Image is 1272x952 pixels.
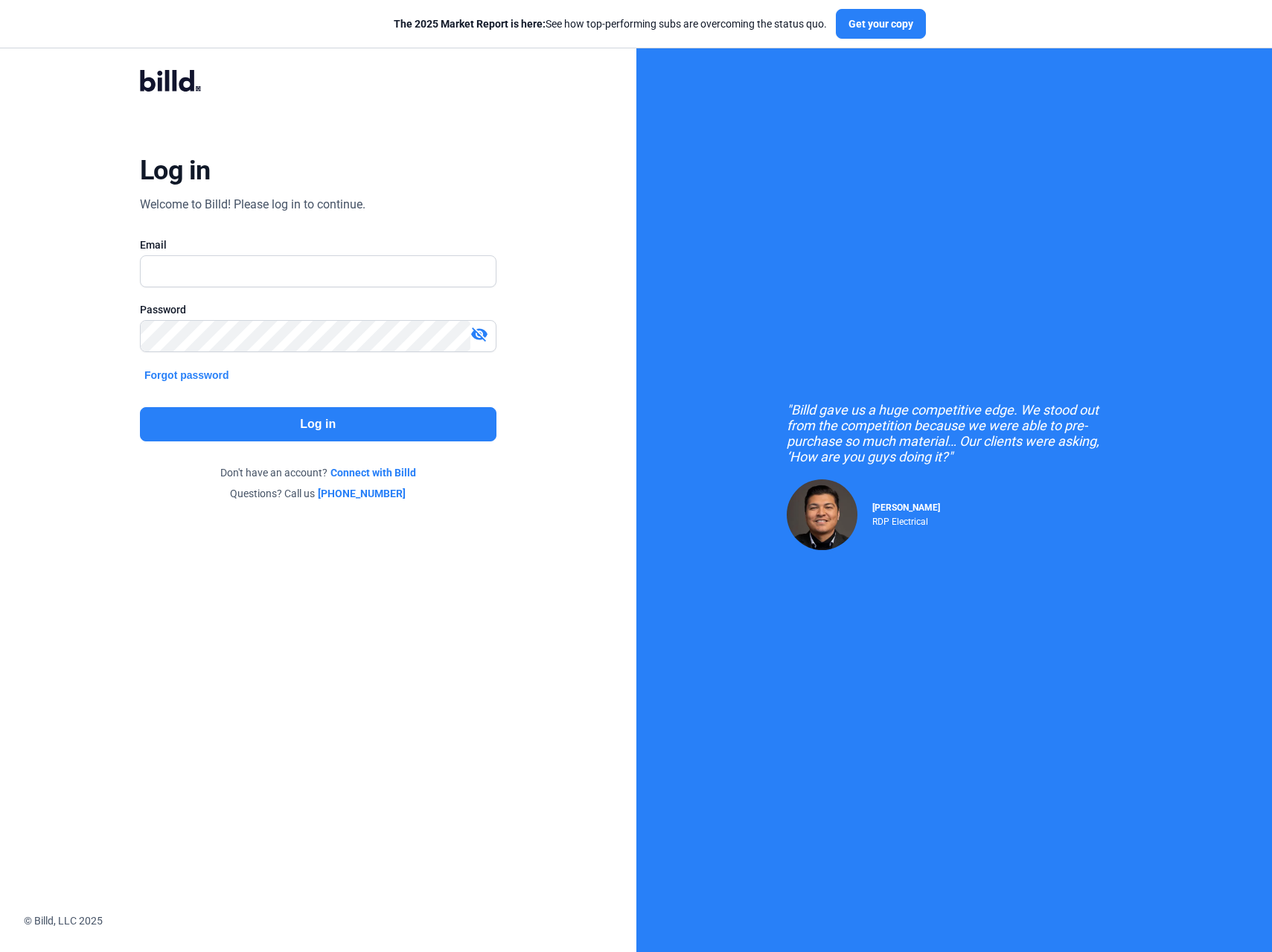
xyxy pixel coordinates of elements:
div: Questions? Call us [140,486,496,501]
button: Log in [140,407,496,441]
div: Welcome to Billd! Please log in to continue. [140,196,365,214]
a: Connect with Billd [330,465,416,480]
button: Forgot password [140,367,234,383]
div: Log in [140,154,211,187]
div: Password [140,302,496,317]
div: "Billd gave us a huge competitive edge. We stood out from the competition because we were able to... [787,402,1122,464]
button: Get your copy [836,9,926,39]
div: Don't have an account? [140,465,496,480]
span: [PERSON_NAME] [872,502,940,513]
div: Email [140,237,496,252]
div: RDP Electrical [872,513,940,527]
img: Raul Pacheco [787,479,857,550]
mat-icon: visibility_off [470,325,488,343]
a: [PHONE_NUMBER] [318,486,406,501]
span: The 2025 Market Report is here: [394,18,546,30]
div: See how top-performing subs are overcoming the status quo. [394,16,827,31]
